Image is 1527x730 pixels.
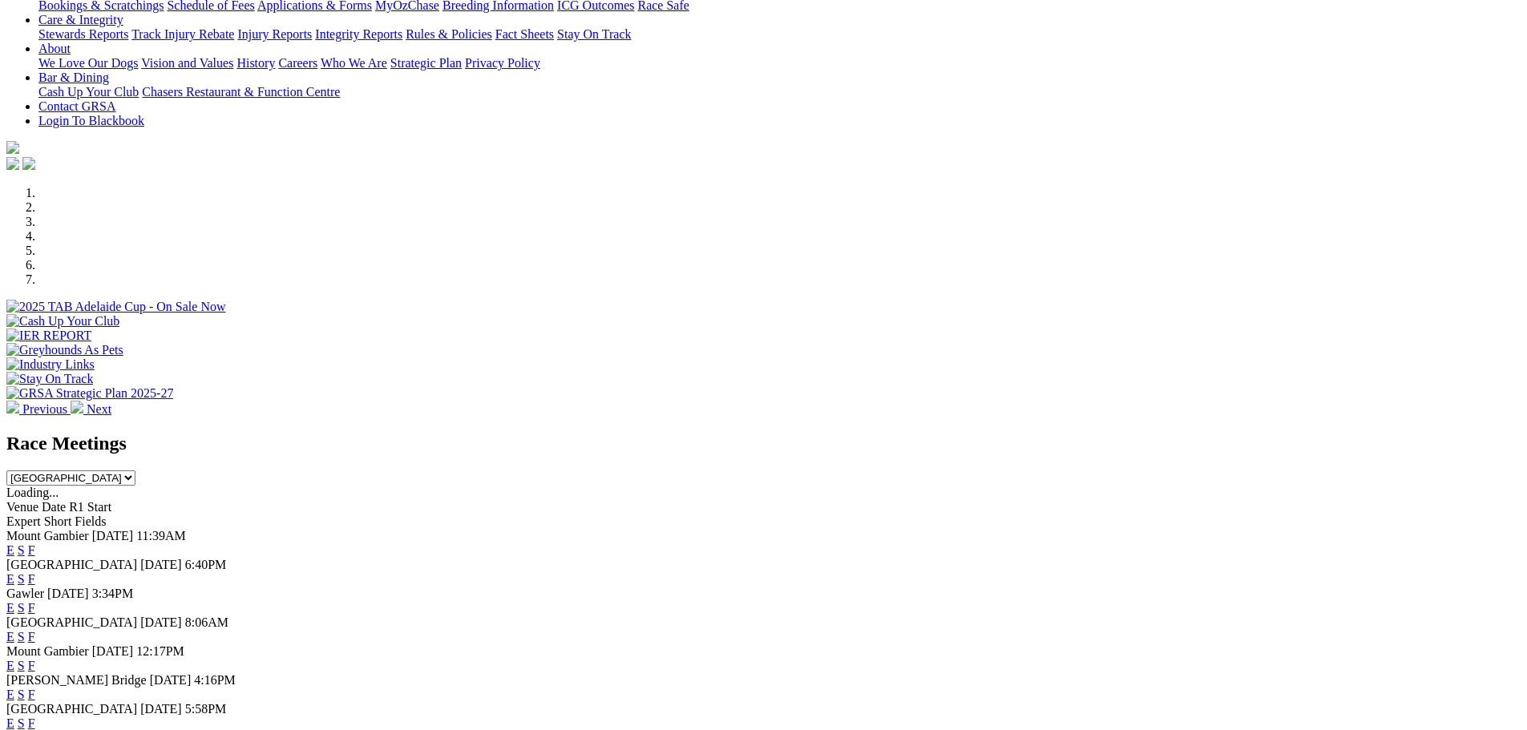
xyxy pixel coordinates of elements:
[6,615,137,629] span: [GEOGRAPHIC_DATA]
[141,56,233,70] a: Vision and Values
[28,543,35,557] a: F
[185,615,228,629] span: 8:06AM
[6,543,14,557] a: E
[44,514,72,528] span: Short
[6,630,14,643] a: E
[6,343,123,357] img: Greyhounds As Pets
[92,529,134,542] span: [DATE]
[6,486,59,499] span: Loading...
[6,157,19,170] img: facebook.svg
[6,300,226,314] img: 2025 TAB Adelaide Cup - On Sale Now
[6,402,71,416] a: Previous
[6,372,93,386] img: Stay On Track
[87,402,111,416] span: Next
[22,157,35,170] img: twitter.svg
[6,644,89,658] span: Mount Gambier
[92,587,134,600] span: 3:34PM
[38,85,1521,99] div: Bar & Dining
[185,558,227,571] span: 6:40PM
[38,114,144,127] a: Login To Blackbook
[142,85,340,99] a: Chasers Restaurant & Function Centre
[6,500,38,514] span: Venue
[6,659,14,672] a: E
[18,630,25,643] a: S
[495,27,554,41] a: Fact Sheets
[140,702,182,716] span: [DATE]
[390,56,462,70] a: Strategic Plan
[6,572,14,586] a: E
[557,27,631,41] a: Stay On Track
[28,601,35,615] a: F
[194,673,236,687] span: 4:16PM
[18,572,25,586] a: S
[18,716,25,730] a: S
[6,329,91,343] img: IER REPORT
[315,27,402,41] a: Integrity Reports
[6,716,14,730] a: E
[6,529,89,542] span: Mount Gambier
[18,543,25,557] a: S
[38,13,123,26] a: Care & Integrity
[75,514,106,528] span: Fields
[22,402,67,416] span: Previous
[237,27,312,41] a: Injury Reports
[28,659,35,672] a: F
[18,688,25,701] a: S
[18,601,25,615] a: S
[28,630,35,643] a: F
[140,558,182,571] span: [DATE]
[6,386,173,401] img: GRSA Strategic Plan 2025-27
[6,688,14,701] a: E
[278,56,317,70] a: Careers
[465,56,540,70] a: Privacy Policy
[69,500,111,514] span: R1 Start
[136,644,184,658] span: 12:17PM
[6,141,19,154] img: logo-grsa-white.png
[185,702,227,716] span: 5:58PM
[47,587,89,600] span: [DATE]
[6,401,19,413] img: chevron-left-pager-white.svg
[6,558,137,571] span: [GEOGRAPHIC_DATA]
[6,673,147,687] span: [PERSON_NAME] Bridge
[38,42,71,55] a: About
[38,27,128,41] a: Stewards Reports
[71,402,111,416] a: Next
[6,587,44,600] span: Gawler
[140,615,182,629] span: [DATE]
[42,500,66,514] span: Date
[28,716,35,730] a: F
[28,688,35,701] a: F
[6,601,14,615] a: E
[6,357,95,372] img: Industry Links
[236,56,275,70] a: History
[150,673,192,687] span: [DATE]
[28,572,35,586] a: F
[131,27,234,41] a: Track Injury Rebate
[92,644,134,658] span: [DATE]
[406,27,492,41] a: Rules & Policies
[6,514,41,528] span: Expert
[38,27,1521,42] div: Care & Integrity
[38,99,115,113] a: Contact GRSA
[6,314,119,329] img: Cash Up Your Club
[6,433,1521,454] h2: Race Meetings
[136,529,186,542] span: 11:39AM
[71,401,83,413] img: chevron-right-pager-white.svg
[321,56,387,70] a: Who We Are
[38,56,138,70] a: We Love Our Dogs
[38,85,139,99] a: Cash Up Your Club
[38,56,1521,71] div: About
[38,71,109,84] a: Bar & Dining
[18,659,25,672] a: S
[6,702,137,716] span: [GEOGRAPHIC_DATA]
